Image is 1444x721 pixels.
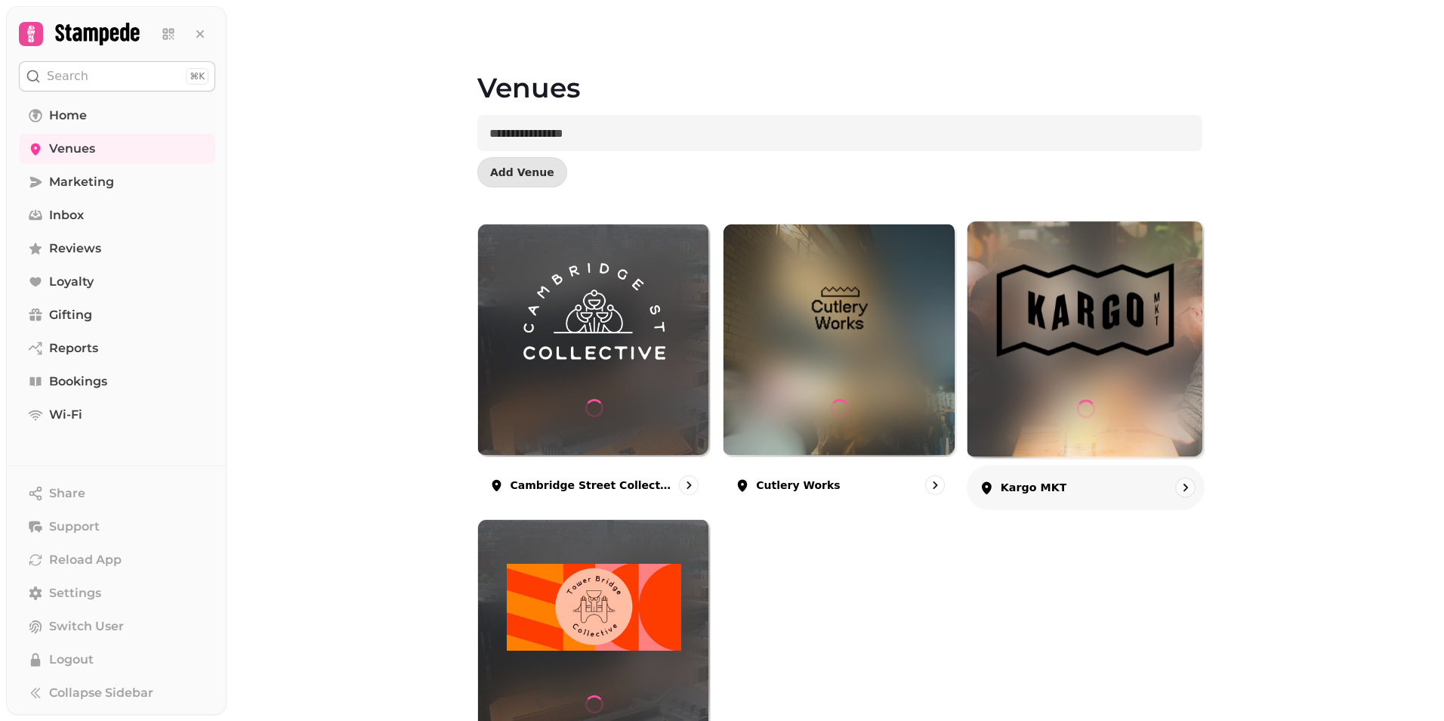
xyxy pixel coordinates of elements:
p: Cambridge Street Collective [510,478,673,493]
button: Collapse Sidebar [19,678,215,708]
a: Home [19,101,215,131]
p: Search [47,67,88,85]
span: Logout [49,651,94,669]
p: Cutlery Works [756,478,840,493]
a: Loyalty [19,267,215,297]
p: Kargo MKT [1000,480,1066,495]
span: Wi-Fi [49,406,82,424]
button: Reload App [19,545,215,575]
a: Gifting [19,300,215,330]
span: Reload App [49,551,122,569]
a: Cambridge Street CollectiveCambridge Street CollectiveCambridge Street Collective [477,224,711,507]
button: Search⌘K [19,61,215,91]
button: Add Venue [477,157,567,187]
span: Venues [49,140,95,158]
span: Loyalty [49,273,94,291]
span: Marketing [49,173,114,191]
span: Support [49,518,100,536]
button: Share [19,478,215,509]
button: Logout [19,645,215,675]
span: Settings [49,584,101,602]
div: ⌘K [186,68,208,85]
svg: go to [681,478,696,493]
img: Cutlery Works [753,263,927,360]
a: Bookings [19,367,215,397]
a: Venues [19,134,215,164]
span: Bookings [49,373,107,391]
a: Kargo MKTKargo MKTKargo MKT [967,221,1205,510]
a: Marketing [19,167,215,197]
svg: go to [927,478,943,493]
span: Collapse Sidebar [49,684,153,702]
span: Add Venue [490,167,554,178]
h1: Venues [477,36,1202,103]
img: Cambridge Street Collective [507,263,680,360]
a: Inbox [19,200,215,231]
a: Reports [19,333,215,364]
a: Cutlery WorksCutlery WorksCutlery Works [723,224,956,507]
img: Kargo MKT [997,261,1174,360]
span: Switch User [49,617,124,636]
a: Wi-Fi [19,400,215,430]
span: Inbox [49,206,84,224]
span: Reports [49,339,98,357]
a: Reviews [19,234,215,264]
span: Gifting [49,306,92,324]
img: Tower Bridge Collective [507,559,680,656]
svg: go to [1177,480,1193,495]
span: Home [49,107,87,125]
a: Settings [19,578,215,608]
button: Support [19,512,215,542]
span: Share [49,484,85,503]
span: Reviews [49,240,101,258]
button: Switch User [19,611,215,642]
